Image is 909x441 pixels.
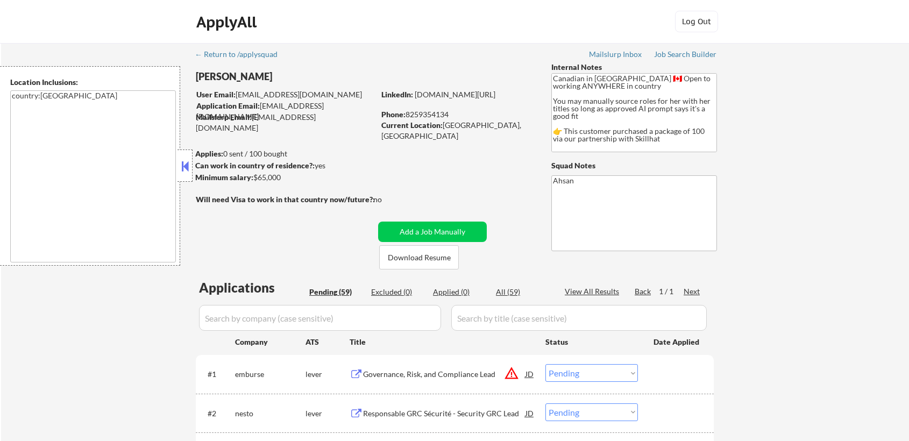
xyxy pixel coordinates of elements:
button: Download Resume [379,245,459,269]
a: Job Search Builder [654,50,717,61]
div: emburse [235,369,306,380]
a: ← Return to /applysquad [195,50,288,61]
div: Excluded (0) [371,287,425,297]
div: [EMAIL_ADDRESS][DOMAIN_NAME] [196,112,374,133]
div: 0 sent / 100 bought [195,148,374,159]
div: View All Results [565,286,622,297]
div: lever [306,408,350,419]
div: Status [545,332,638,351]
div: JD [524,403,535,423]
a: Mailslurp Inbox [589,50,643,61]
button: Log Out [675,11,718,32]
div: Job Search Builder [654,51,717,58]
strong: Can work in country of residence?: [195,161,315,170]
div: nesto [235,408,306,419]
div: no [373,194,404,205]
div: Internal Notes [551,62,717,73]
div: 8259354134 [381,109,534,120]
div: [GEOGRAPHIC_DATA], [GEOGRAPHIC_DATA] [381,120,534,141]
div: JD [524,364,535,383]
div: All (59) [496,287,550,297]
button: Add a Job Manually [378,222,487,242]
strong: Application Email: [196,101,260,110]
div: Governance, Risk, and Compliance Lead [363,369,525,380]
div: Mailslurp Inbox [589,51,643,58]
input: Search by title (case sensitive) [451,305,707,331]
div: Next [684,286,701,297]
div: [EMAIL_ADDRESS][DOMAIN_NAME] [196,89,374,100]
div: Title [350,337,535,347]
div: [PERSON_NAME] [196,70,417,83]
div: Company [235,337,306,347]
div: #2 [208,408,226,419]
strong: Mailslurp Email: [196,112,252,122]
div: [EMAIL_ADDRESS][DOMAIN_NAME] [196,101,374,122]
div: ApplyAll [196,13,260,31]
div: Date Applied [654,337,701,347]
div: Location Inclusions: [10,77,176,88]
input: Search by company (case sensitive) [199,305,441,331]
div: 1 / 1 [659,286,684,297]
div: ATS [306,337,350,347]
div: $65,000 [195,172,374,183]
strong: Current Location: [381,120,443,130]
div: ← Return to /applysquad [195,51,288,58]
div: #1 [208,369,226,380]
strong: User Email: [196,90,236,99]
div: Pending (59) [309,287,363,297]
div: Applications [199,281,306,294]
strong: Phone: [381,110,406,119]
strong: Applies: [195,149,223,158]
div: lever [306,369,350,380]
div: Squad Notes [551,160,717,171]
div: Applied (0) [433,287,487,297]
button: warning_amber [504,366,519,381]
a: [DOMAIN_NAME][URL] [415,90,495,99]
div: Responsable GRC Sécurité - Security GRC Lead [363,408,525,419]
strong: Will need Visa to work in that country now/future?: [196,195,375,204]
strong: LinkedIn: [381,90,413,99]
strong: Minimum salary: [195,173,253,182]
div: Back [635,286,652,297]
div: yes [195,160,371,171]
